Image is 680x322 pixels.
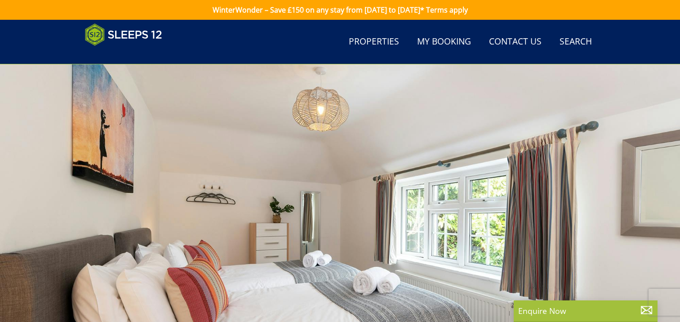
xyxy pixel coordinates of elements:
iframe: Customer reviews powered by Trustpilot [80,51,175,59]
a: My Booking [413,32,475,52]
img: Sleeps 12 [85,23,162,46]
a: Search [556,32,596,52]
p: Enquire Now [518,305,653,317]
a: Contact Us [485,32,545,52]
a: Properties [345,32,403,52]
